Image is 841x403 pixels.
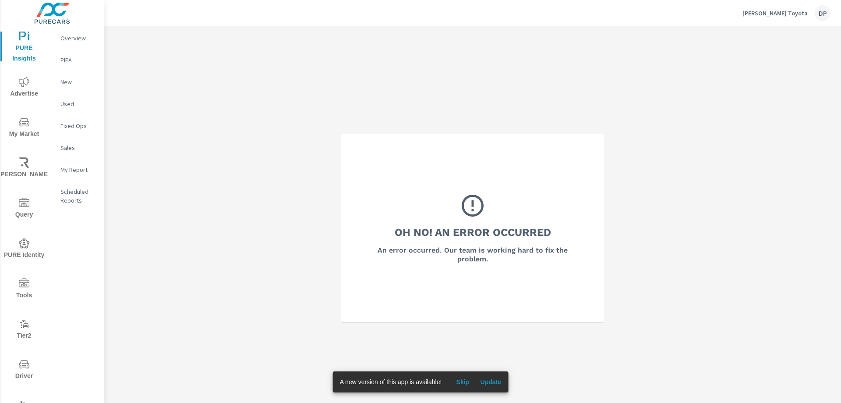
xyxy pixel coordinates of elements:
button: Skip [449,375,477,389]
p: New [60,78,97,86]
span: Skip [452,378,473,386]
div: Fixed Ops [48,119,104,132]
span: PURE Insights [3,31,45,64]
p: Used [60,100,97,108]
span: Tools [3,278,45,301]
span: PURE Identity [3,238,45,260]
p: Overview [60,34,97,43]
span: Update [480,378,501,386]
div: Sales [48,141,104,154]
div: My Report [48,163,104,176]
span: Query [3,198,45,220]
div: New [48,75,104,89]
div: Overview [48,32,104,45]
p: [PERSON_NAME] Toyota [742,9,808,17]
span: [PERSON_NAME] [3,157,45,180]
div: Scheduled Reports [48,185,104,207]
p: My Report [60,165,97,174]
h3: Oh No! An Error Occurred [395,225,551,240]
p: Fixed Ops [60,121,97,130]
span: A new version of this app is available! [340,378,442,385]
div: Used [48,97,104,111]
span: Driver [3,359,45,382]
h6: An error occurred. Our team is working hard to fix the problem. [365,246,580,264]
div: PIPA [48,53,104,67]
span: Advertise [3,77,45,99]
p: Scheduled Reports [60,187,97,205]
p: PIPA [60,56,97,64]
button: Update [477,375,505,389]
span: My Market [3,117,45,139]
div: DP [815,5,830,21]
p: Sales [60,143,97,152]
span: Tier2 [3,319,45,341]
